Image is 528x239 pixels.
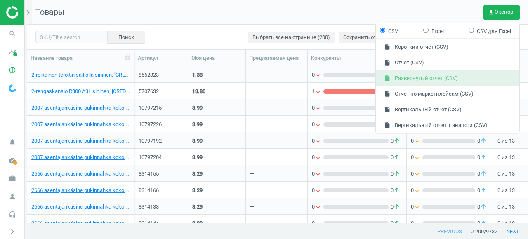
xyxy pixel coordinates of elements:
button: Вертикальный отчет + аналоги (CSV) [376,117,519,133]
i: arrow_downward [315,137,321,145]
span: 0 [475,220,489,227]
span: 0 [475,170,489,178]
button: get_appЭкспорт [483,5,520,20]
div: Название товара [31,54,131,62]
label: CSV [380,27,398,35]
span: 0 [475,137,489,145]
span: Выбрать все на странице (200) [252,34,330,41]
button: Поиск [107,31,145,43]
button: Развернутый отчет (CSV) [376,70,519,86]
div: Артикул [138,54,184,62]
button: Отчет (CSV) [376,55,519,70]
i: arrow_upward [480,137,487,145]
span: 0 [312,203,323,211]
i: arrow_upward [480,220,487,227]
button: chevron_right [2,226,23,237]
span: 0 [389,154,402,161]
span: 0 [389,170,402,178]
i: arrow_downward [315,203,321,211]
i: arrow_downward [315,88,321,95]
i: arrow_upward [394,170,400,178]
span: 0 [411,220,422,227]
span: 0 [475,187,489,194]
div: 3.99 [192,121,203,128]
button: Выбрать все на странице (200) [248,32,335,43]
span: 0 [389,187,402,194]
i: search [5,26,20,42]
button: Сохранить отчет [339,32,389,43]
button: Вертикальный отчет (CSV) [376,102,519,117]
span: 0 [312,170,323,178]
div: 8314133 [139,203,184,211]
i: person [5,189,20,204]
span: / 9732 [484,228,497,235]
span: 0 [389,220,402,227]
span: Экспорт [488,9,515,16]
span: 0 [411,154,422,161]
span: 0 [475,154,489,161]
span: 0 [312,121,323,128]
div: — [250,121,254,131]
i: insert_drive_file [384,91,391,97]
i: arrow_downward [315,121,321,128]
div: 3.99 [192,137,203,145]
a: 2666 asentajankäsine pukinnahka koko 9, 6418326266699 [31,220,130,227]
i: arrow_upward [394,137,400,145]
i: chevron_right [7,227,17,237]
div: — [250,220,254,230]
div: 8314155 [139,170,184,178]
div: 3.29 [192,203,203,211]
label: CSV для Excel [469,27,511,35]
div: grid [27,66,528,223]
i: arrow_downward [315,71,321,79]
div: Моя цена [191,54,242,62]
label: Excel [423,27,444,35]
button: next [497,224,528,239]
i: insert_drive_file [384,106,391,113]
div: 3.29 [192,170,203,178]
a: 2666 asentajankäsine pukinnahka koko 10, 6418326266606 [31,170,130,178]
i: get_app [488,9,495,16]
div: Конкуренты [311,54,403,62]
i: arrow_downward [414,187,420,194]
button: Отчет по маркетплейсам (CSV) [376,86,519,102]
a: 2666 asentajankäsine pukinnahka koko 8, 6418326266682 [31,203,130,211]
span: 0 [312,104,323,112]
span: 0 [312,154,323,161]
i: arrow_downward [315,170,321,178]
div: — [250,137,254,148]
div: Предлагаемая цена [249,54,304,62]
i: arrow_downward [315,187,321,194]
a: 2-reikäinen teroitin säiliöllä sininen, [CREDIT_CARD_NUMBER] [31,71,130,79]
div: 8314166 [139,187,184,194]
div: 10797226 [139,121,184,128]
i: notifications [5,134,20,150]
input: SKU/Title search [35,31,108,43]
span: 0 [389,203,402,211]
div: — [250,104,254,115]
div: 3.99 [192,154,203,161]
span: 0 [312,220,323,227]
div: 10797192 [139,137,184,145]
div: 3.29 [192,187,203,194]
div: 1.33 [192,71,203,79]
div: — [250,170,254,180]
div: 10797215 [139,104,184,112]
a: 2-rengaskansio R300 A3L sininen, [CREDIT_CARD_NUMBER] [31,88,130,95]
div: — [250,88,254,98]
a: 2666 asentajankäsine pukinnahka koko 11, 6418326266613 [31,187,130,194]
i: arrow_downward [315,220,321,227]
span: 0 [312,71,323,79]
i: insert_drive_file [384,75,391,82]
i: timeline [5,44,20,60]
button: Короткий отчет (CSV) [376,39,519,55]
span: Товары [35,7,65,17]
i: work [5,171,20,186]
a: 2007 asentajankäsine pukinnahka koko 8, 6418326020079 [31,137,130,145]
span: 0 [411,170,422,178]
div: 8562323 [139,71,184,79]
i: arrow_upward [394,154,400,161]
i: arrow_downward [414,220,420,227]
span: 0 [475,203,489,211]
div: 8314144 [139,220,184,227]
